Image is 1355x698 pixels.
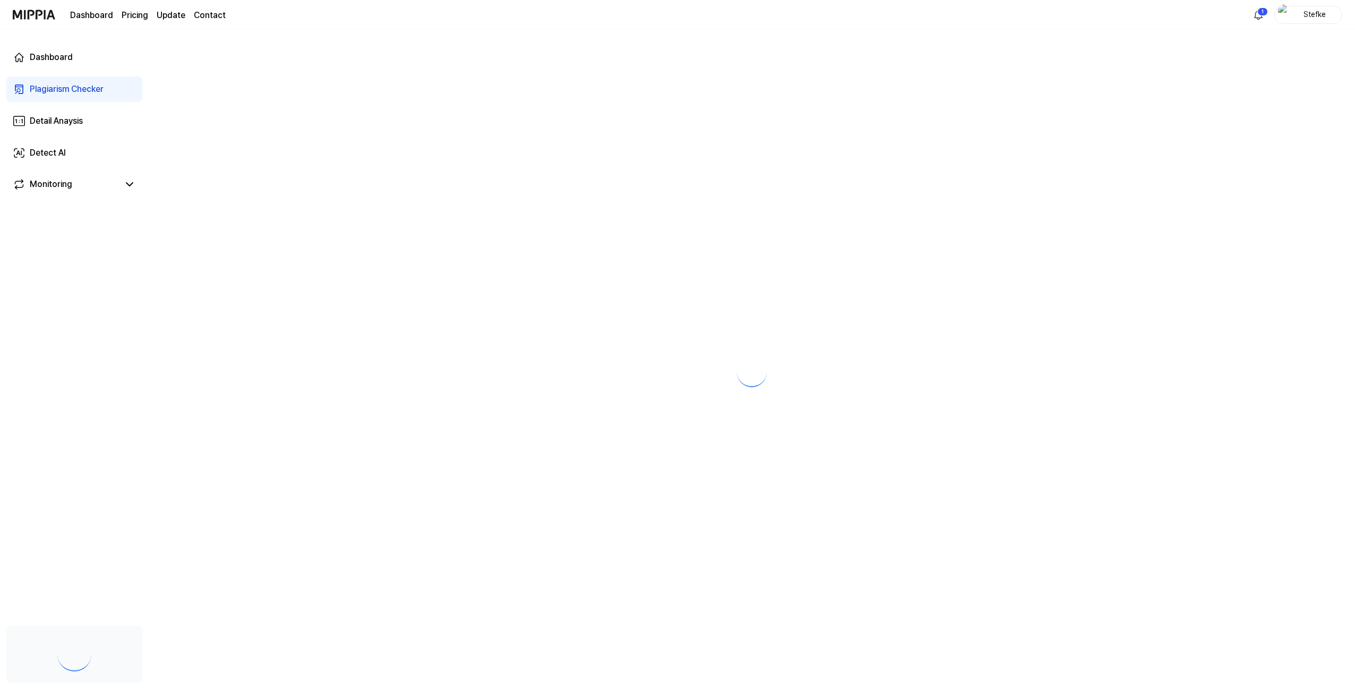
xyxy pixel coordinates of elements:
a: Contact [194,9,226,22]
a: Detail Anaysis [6,108,142,134]
img: 알림 [1252,8,1265,21]
a: Dashboard [6,45,142,70]
div: Monitoring [30,178,72,191]
a: Update [157,9,185,22]
div: Plagiarism Checker [30,83,104,96]
div: Stefke [1294,8,1335,20]
button: profileStefke [1274,6,1342,24]
div: Detect AI [30,147,66,159]
div: Dashboard [30,51,73,64]
a: Detect AI [6,140,142,166]
a: Plagiarism Checker [6,76,142,102]
img: profile [1278,4,1291,25]
a: Dashboard [70,9,113,22]
a: Monitoring [13,178,119,191]
button: 알림1 [1250,6,1267,23]
div: 1 [1257,7,1268,16]
div: Detail Anaysis [30,115,83,127]
a: Pricing [122,9,148,22]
